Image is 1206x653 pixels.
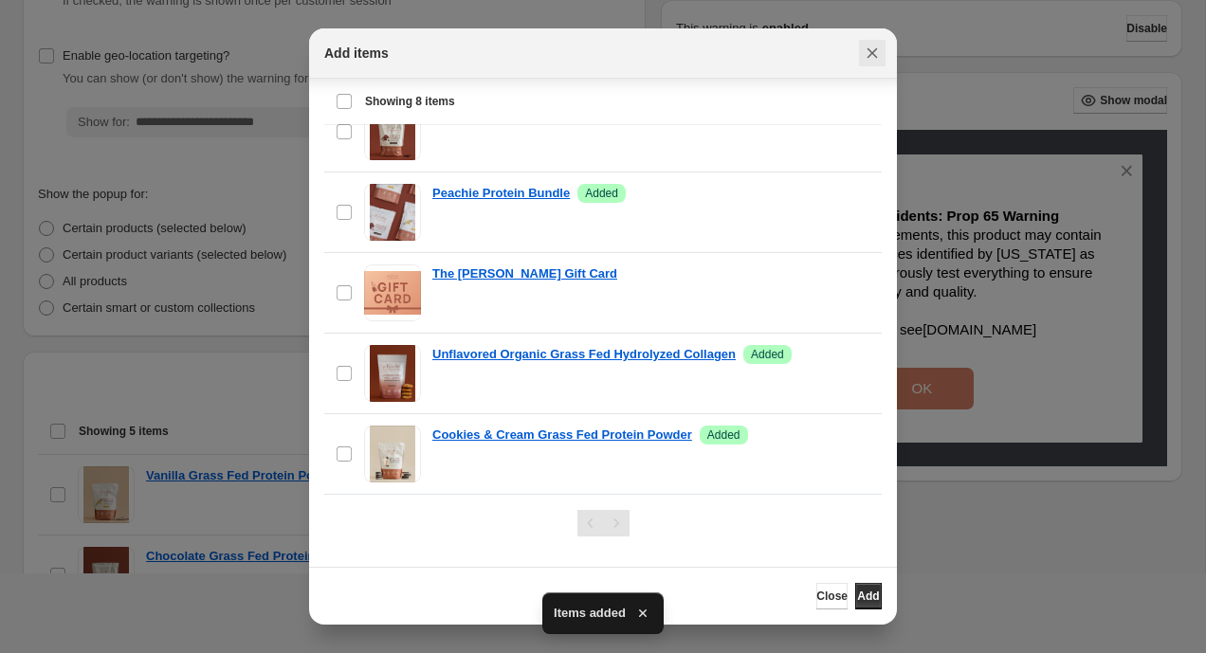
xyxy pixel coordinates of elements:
span: Add [857,589,879,604]
nav: Pagination [577,510,630,536]
span: Added [585,186,618,201]
h2: Add items [324,44,389,63]
a: Peachie Protein Bundle [432,184,570,203]
a: The [PERSON_NAME] Gift Card [432,264,617,283]
a: Unflavored Organic Grass Fed Hydrolyzed Collagen [432,345,736,364]
span: Added [751,347,784,362]
button: Close [859,40,886,66]
span: Showing 8 items [365,94,455,109]
span: Items added [554,604,626,623]
a: Cookies & Cream Grass Fed Protein Powder [432,426,692,444]
button: Close [816,583,848,609]
span: Added [707,427,740,443]
span: Close [816,589,848,604]
button: Add [855,583,882,609]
